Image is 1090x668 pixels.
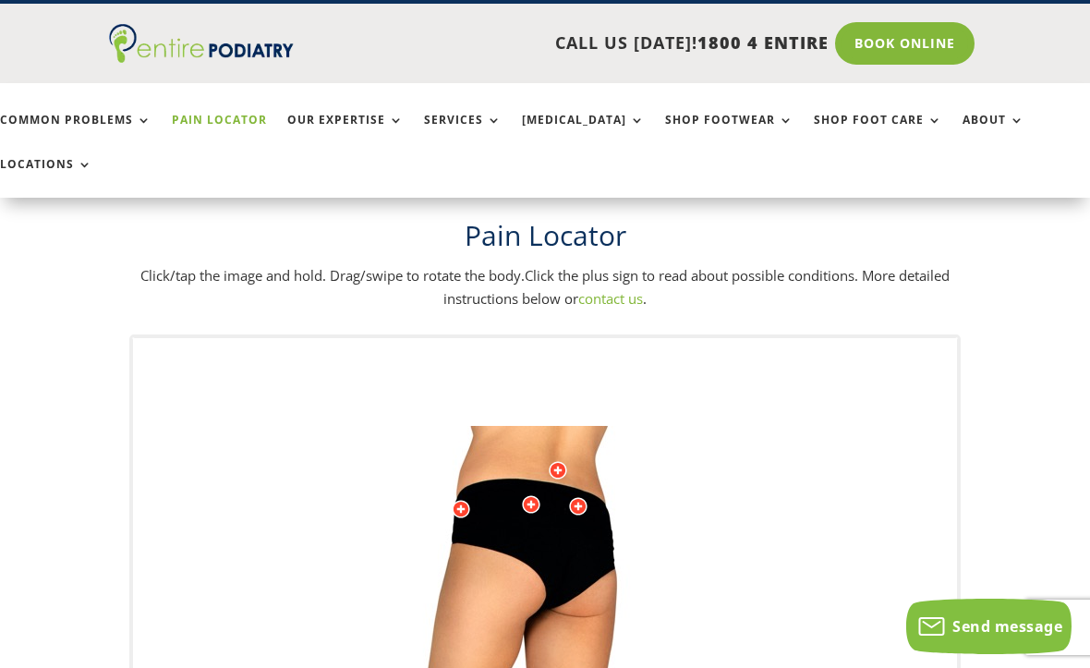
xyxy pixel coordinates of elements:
a: Pain Locator [172,114,267,153]
span: 1800 4 ENTIRE [697,31,829,54]
span: Click/tap the image and hold. Drag/swipe to rotate the body. [140,266,525,285]
a: Shop Foot Care [814,114,942,153]
a: About [963,114,1024,153]
a: contact us [578,289,643,308]
a: Shop Footwear [665,114,793,153]
a: Our Expertise [287,114,404,153]
a: Book Online [835,22,975,65]
a: [MEDICAL_DATA] [522,114,645,153]
span: Click the plus sign to read about possible conditions. More detailed instructions below or . [443,266,950,309]
button: Send message [906,599,1072,654]
span: Send message [952,616,1062,637]
img: logo (1) [109,24,294,63]
a: Entire Podiatry [109,48,294,67]
p: CALL US [DATE]! [302,31,829,55]
a: Services [424,114,502,153]
h1: Pain Locator [109,216,981,264]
